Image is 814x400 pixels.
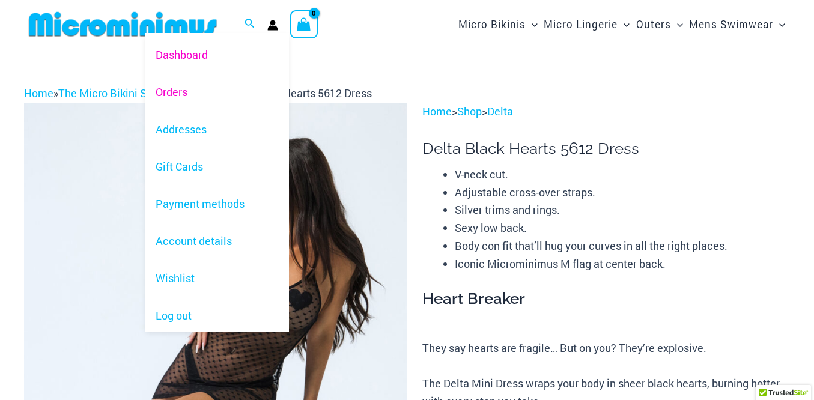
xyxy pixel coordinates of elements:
span: Menu Toggle [671,9,683,40]
a: Account icon link [267,20,278,31]
span: Menu Toggle [618,9,630,40]
a: Home [24,86,53,100]
li: V-neck cut. [455,166,790,184]
a: Account details [145,223,289,260]
a: Wishlist [145,260,289,297]
li: Adjustable cross-over straps. [455,184,790,202]
a: The Micro Bikini Shop [58,86,165,100]
span: Mens Swimwear [689,9,773,40]
h1: Delta Black Hearts 5612 Dress [422,139,790,158]
a: Micro LingerieMenu ToggleMenu Toggle [541,6,633,43]
a: Payment methods [145,186,289,223]
span: Menu Toggle [526,9,538,40]
a: Mens SwimwearMenu ToggleMenu Toggle [686,6,788,43]
span: Micro Bikinis [458,9,526,40]
li: Sexy low back. [455,219,790,237]
a: Orders [145,73,289,111]
a: Gift Cards [145,148,289,186]
span: Menu Toggle [773,9,785,40]
a: Search icon link [245,17,255,32]
img: MM SHOP LOGO FLAT [24,11,222,38]
a: Delta [487,104,513,118]
p: > > [422,103,790,121]
nav: Site Navigation [454,4,790,44]
a: Micro BikinisMenu ToggleMenu Toggle [455,6,541,43]
li: Iconic Microminimus M flag at center back. [455,255,790,273]
a: View Shopping Cart, empty [290,10,318,38]
a: Dashboard [145,36,289,73]
span: Delta Black Hearts 5612 Dress [225,86,372,100]
span: » » » [24,86,372,100]
a: Addresses [145,111,289,148]
span: Micro Lingerie [544,9,618,40]
li: Silver trims and rings. [455,201,790,219]
a: Log out [145,297,289,335]
a: OutersMenu ToggleMenu Toggle [633,6,686,43]
li: Body con fit that’ll hug your curves in all the right places. [455,237,790,255]
span: Outers [636,9,671,40]
h3: Heart Breaker [422,289,790,309]
a: Home [422,104,452,118]
a: Shop [457,104,482,118]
